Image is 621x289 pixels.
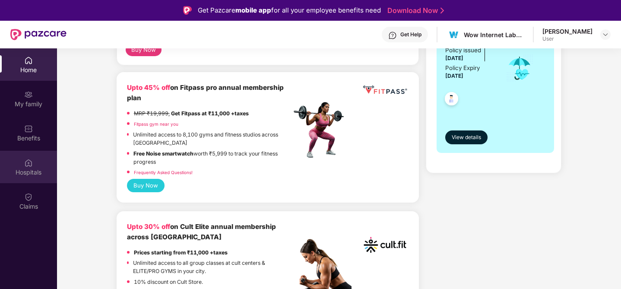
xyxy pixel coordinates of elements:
div: [PERSON_NAME] [542,27,592,35]
img: icon [506,54,534,83]
div: Get Pazcare for all your employee benefits need [198,5,381,16]
button: View details [445,130,488,144]
img: fpp.png [291,100,352,160]
span: View details [452,133,481,142]
div: Get Help [400,31,421,38]
strong: Free Noise smartwatch [133,150,193,157]
button: Buy Now [126,43,162,56]
b: Upto 45% off [127,83,170,92]
div: Policy Expiry [445,64,480,73]
a: Download Now [387,6,441,15]
div: User [542,35,592,42]
div: Policy issued [445,46,481,55]
img: svg+xml;base64,PHN2ZyBpZD0iSGVscC0zMngzMiIgeG1sbnM9Imh0dHA6Ly93d3cudzMub3JnLzIwMDAvc3ZnIiB3aWR0aD... [388,31,397,40]
img: svg+xml;base64,PHN2ZyBpZD0iSG9tZSIgeG1sbnM9Imh0dHA6Ly93d3cudzMub3JnLzIwMDAvc3ZnIiB3aWR0aD0iMjAiIG... [24,56,33,65]
img: svg+xml;base64,PHN2ZyBpZD0iSG9zcGl0YWxzIiB4bWxucz0iaHR0cDovL3d3dy53My5vcmcvMjAwMC9zdmciIHdpZHRoPS... [24,159,33,167]
img: Stroke [440,6,444,15]
div: Wow Internet Labz Private Limited [464,31,524,39]
b: Upto 30% off [127,222,170,231]
span: [DATE] [445,73,463,79]
a: Fitpass gym near you [134,121,178,127]
img: svg+xml;base64,PHN2ZyBpZD0iRHJvcGRvd24tMzJ4MzIiIHhtbG5zPSJodHRwOi8vd3d3LnczLm9yZy8yMDAwL3N2ZyIgd2... [602,31,609,38]
b: on Fitpass pro annual membership plan [127,83,284,102]
img: svg+xml;base64,PHN2ZyB3aWR0aD0iMjAiIGhlaWdodD0iMjAiIHZpZXdCb3g9IjAgMCAyMCAyMCIgZmlsbD0ibm9uZSIgeG... [24,90,33,99]
button: Buy Now [127,179,165,192]
img: fppp.png [361,83,409,97]
img: cult.png [361,222,409,269]
img: Logo [183,6,192,15]
del: MRP ₹19,999, [134,110,170,117]
strong: Prices starting from ₹11,000 +taxes [134,249,228,256]
p: Unlimited access to 8,100 gyms and fitness studios across [GEOGRAPHIC_DATA] [133,130,291,147]
img: svg+xml;base64,PHN2ZyBpZD0iQmVuZWZpdHMiIHhtbG5zPSJodHRwOi8vd3d3LnczLm9yZy8yMDAwL3N2ZyIgd2lkdGg9Ij... [24,124,33,133]
span: [DATE] [445,55,463,61]
img: 1630391314982.jfif [447,29,460,41]
img: svg+xml;base64,PHN2ZyBpZD0iQ2xhaW0iIHhtbG5zPSJodHRwOi8vd3d3LnczLm9yZy8yMDAwL3N2ZyIgd2lkdGg9IjIwIi... [24,193,33,201]
p: worth ₹5,999 to track your fitness progress [133,149,291,166]
strong: mobile app [235,6,271,14]
strong: Get Fitpass at ₹11,000 +taxes [171,110,249,117]
p: Unlimited access to all group classes at cult centers & ELITE/PRO GYMS in your city. [133,259,291,276]
b: on Cult Elite annual membership across [GEOGRAPHIC_DATA] [127,222,276,241]
p: 10% discount on Cult Store. [134,278,203,286]
img: svg+xml;base64,PHN2ZyB4bWxucz0iaHR0cDovL3d3dy53My5vcmcvMjAwMC9zdmciIHdpZHRoPSI0OC45NDMiIGhlaWdodD... [441,89,462,111]
img: New Pazcare Logo [10,29,67,40]
a: Frequently Asked Questions! [134,170,193,175]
